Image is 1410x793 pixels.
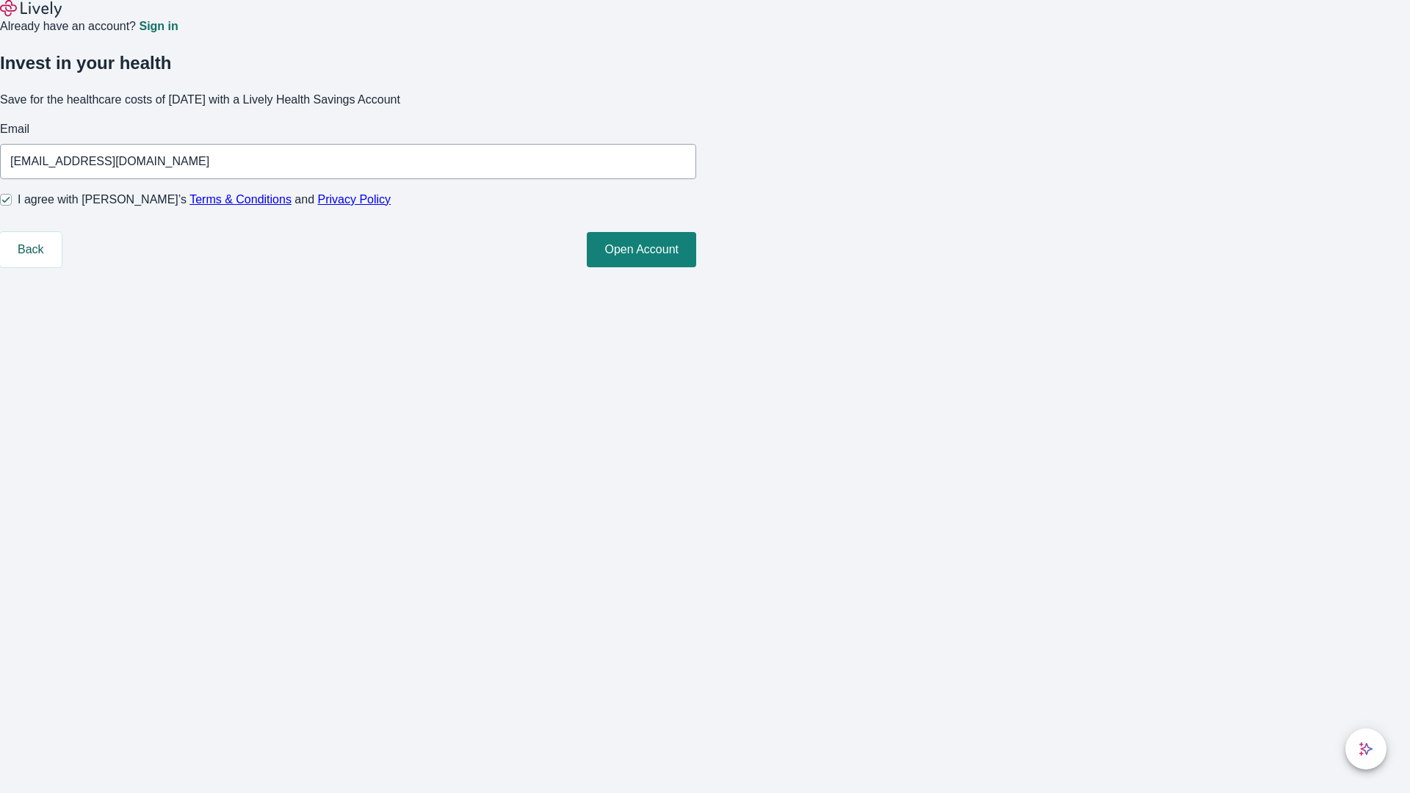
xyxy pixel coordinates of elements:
a: Terms & Conditions [189,193,292,206]
span: I agree with [PERSON_NAME]’s and [18,191,391,209]
button: Open Account [587,232,696,267]
a: Privacy Policy [318,193,391,206]
a: Sign in [139,21,178,32]
svg: Lively AI Assistant [1359,742,1373,756]
button: chat [1345,728,1386,770]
